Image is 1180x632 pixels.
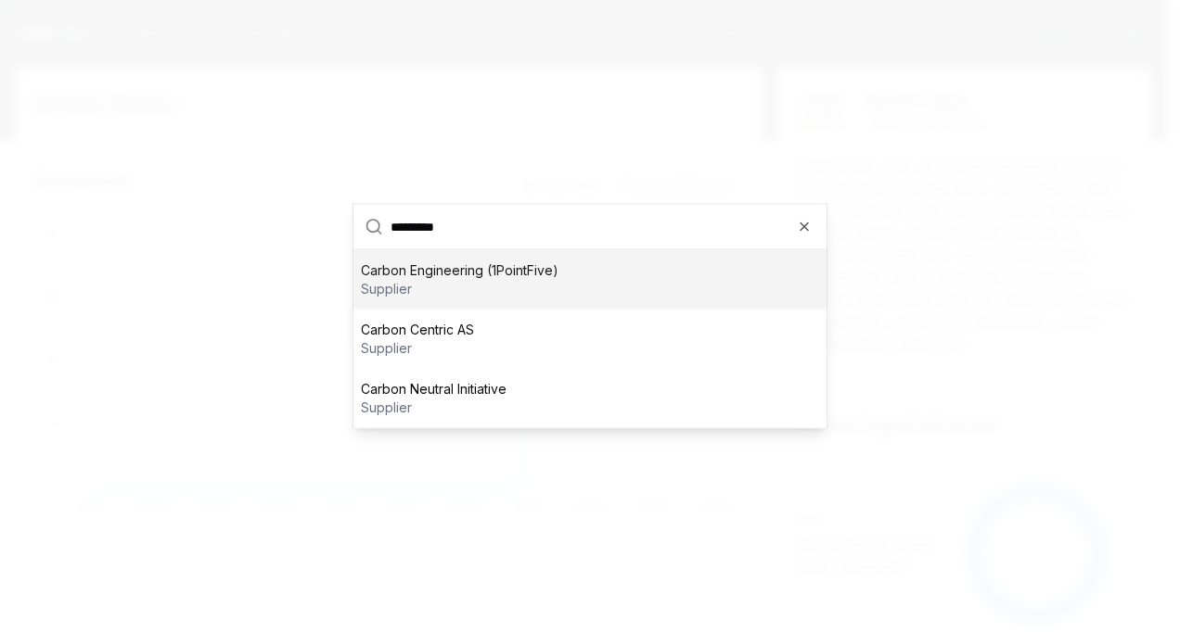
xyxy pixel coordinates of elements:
[361,380,507,398] p: Carbon Neutral Initiative
[361,321,474,339] p: Carbon Centric AS
[361,280,558,298] p: supplier
[361,339,474,358] p: supplier
[361,261,558,280] p: Carbon Engineering (1PointFive)
[361,398,507,417] p: supplier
